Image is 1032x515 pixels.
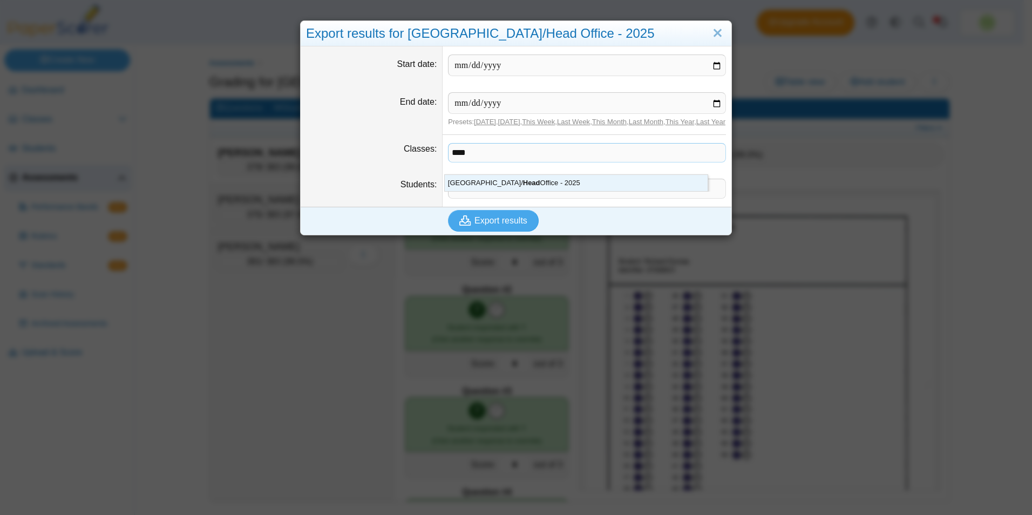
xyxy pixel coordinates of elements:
[557,118,590,126] a: Last Week
[629,118,663,126] a: Last Month
[400,180,437,189] label: Students
[666,118,695,126] a: This Year
[522,118,555,126] a: This Week
[592,118,627,126] a: This Month
[448,143,726,162] tags: ​
[448,210,539,232] button: Export results
[404,144,437,153] label: Classes
[709,24,726,43] a: Close
[445,175,708,191] div: [GEOGRAPHIC_DATA]/ Office - 2025
[474,118,496,126] a: [DATE]
[498,118,520,126] a: [DATE]
[400,97,437,106] label: End date
[301,21,731,46] div: Export results for [GEOGRAPHIC_DATA]/Head Office - 2025
[696,118,725,126] a: Last Year
[474,216,527,225] span: Export results
[523,179,540,187] strong: Head
[448,117,726,127] div: Presets: , , , , , , ,
[397,59,437,69] label: Start date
